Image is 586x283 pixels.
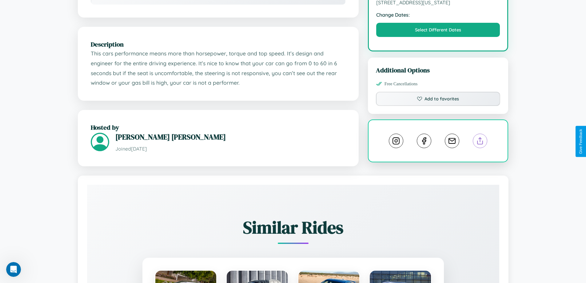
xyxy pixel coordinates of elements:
[115,144,346,153] p: Joined [DATE]
[109,216,478,239] h2: Similar Rides
[91,123,346,132] h2: Hosted by
[376,92,500,106] button: Add to favorites
[376,66,500,75] h3: Additional Options
[579,129,583,154] div: Give Feedback
[376,12,500,18] strong: Change Dates:
[385,81,418,87] span: Free Cancellations
[91,49,346,88] p: This cars performance means more than horsepower, torque and top speed. It’s design and engineer ...
[115,132,346,142] h3: [PERSON_NAME] [PERSON_NAME]
[376,23,500,37] button: Select Different Dates
[6,262,21,277] iframe: Intercom live chat
[91,40,346,49] h2: Description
